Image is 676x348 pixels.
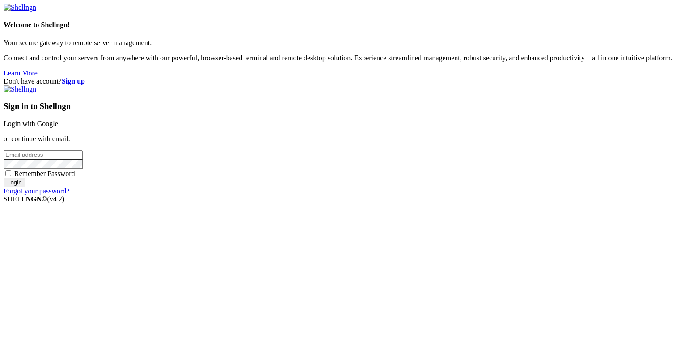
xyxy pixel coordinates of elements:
[4,85,36,93] img: Shellngn
[5,170,11,176] input: Remember Password
[4,77,672,85] div: Don't have account?
[4,4,36,12] img: Shellngn
[26,195,42,203] b: NGN
[4,69,38,77] a: Learn More
[4,21,672,29] h4: Welcome to Shellngn!
[4,178,25,187] input: Login
[47,195,65,203] span: 4.2.0
[4,101,672,111] h3: Sign in to Shellngn
[4,39,672,47] p: Your secure gateway to remote server management.
[4,120,58,127] a: Login with Google
[4,150,83,159] input: Email address
[62,77,85,85] a: Sign up
[14,170,75,177] span: Remember Password
[4,187,69,195] a: Forgot your password?
[4,54,672,62] p: Connect and control your servers from anywhere with our powerful, browser-based terminal and remo...
[4,195,64,203] span: SHELL ©
[4,135,672,143] p: or continue with email:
